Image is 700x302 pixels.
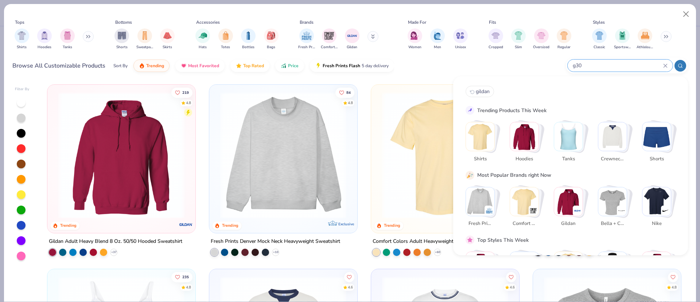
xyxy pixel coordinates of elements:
[453,28,468,50] button: filter button
[298,45,315,50] span: Fresh Prints
[572,61,663,70] input: Try "T-Shirt"
[466,252,499,295] button: Stack Card Button Classic
[554,187,583,216] img: Gildan
[468,220,492,228] span: Fresh Prints
[537,31,545,40] img: Oversized Image
[554,122,587,165] button: Stack Card Button Tanks
[321,45,338,50] span: Comfort Colors
[63,45,72,50] span: Tanks
[489,19,496,26] div: Fits
[242,45,254,50] span: Bottles
[298,28,315,50] button: filter button
[467,107,473,114] img: trend_line.gif
[15,87,30,92] div: Filter By
[195,28,210,50] div: filter for Hats
[315,63,321,69] img: flash.gif
[557,45,571,50] span: Regular
[218,28,233,50] button: filter button
[175,60,225,72] button: Most Favorited
[38,45,51,50] span: Hoodies
[345,28,359,50] div: filter for Gildan
[141,31,149,40] img: Sweatpants Image
[594,45,605,50] span: Classic
[241,28,256,50] button: filter button
[362,62,389,70] span: 5 day delivery
[641,31,649,40] img: Athleisure Image
[637,45,653,50] span: Athleisure
[642,252,676,295] button: Stack Card Button Casual
[310,60,394,72] button: Fresh Prints Flash5 day delivery
[116,45,128,50] span: Shorts
[514,31,522,40] img: Slim Image
[637,28,653,50] div: filter for Athleisure
[113,62,128,69] div: Sort By
[199,31,207,40] img: Hats Image
[321,28,338,50] button: filter button
[637,28,653,50] button: filter button
[554,122,583,151] img: Tanks
[642,252,671,280] img: Casual
[118,31,126,40] img: Shorts Image
[188,63,219,69] span: Most Favorited
[288,63,299,69] span: Price
[183,91,189,94] span: 219
[63,31,71,40] img: Tanks Image
[408,45,421,50] span: Women
[601,220,625,228] span: Bella + Canvas
[275,60,304,72] button: Price
[160,28,175,50] div: filter for Skirts
[114,28,129,50] div: filter for Shorts
[642,122,676,165] button: Stack Card Button Shorts
[614,28,631,50] button: filter button
[49,237,182,246] div: Gildan Adult Heavy Blend 8 Oz. 50/50 Hooded Sweatshirt
[267,45,275,50] span: Bags
[645,156,669,163] span: Shorts
[264,28,279,50] button: filter button
[298,28,315,50] div: filter for Fresh Prints
[477,171,551,179] div: Most Popular Brands right Now
[557,28,571,50] button: filter button
[510,122,543,165] button: Stack Card Button Hoodies
[348,100,353,106] div: 4.8
[181,63,187,69] img: most_fav.gif
[466,187,499,230] button: Stack Card Button Fresh Prints
[530,207,537,214] img: Comfort Colors
[183,275,189,279] span: 235
[241,28,256,50] div: filter for Bottles
[511,28,526,50] button: filter button
[557,220,580,228] span: Gildan
[598,187,627,216] img: Bella + Canvas
[40,31,48,40] img: Hoodies Image
[491,31,500,40] img: Cropped Image
[513,156,536,163] span: Hoodies
[455,45,466,50] span: Unisex
[172,272,193,282] button: Like
[468,156,492,163] span: Shirts
[554,252,587,295] button: Stack Card Button Athleisure
[510,284,515,290] div: 4.6
[672,284,677,290] div: 4.8
[430,28,445,50] div: filter for Men
[533,28,549,50] button: filter button
[592,28,607,50] div: filter for Classic
[662,207,669,214] img: Nike
[595,31,604,40] img: Classic Image
[300,19,314,26] div: Brands
[598,122,627,151] img: Crewnecks
[489,28,503,50] div: filter for Cropped
[642,187,671,216] img: Nike
[467,172,473,179] img: party_popper.gif
[111,250,117,255] span: + 37
[435,250,440,255] span: + 60
[15,28,29,50] div: filter for Shirts
[489,28,503,50] button: filter button
[453,28,468,50] div: filter for Unisex
[321,28,338,50] div: filter for Comfort Colors
[466,86,494,97] button: gildan0
[273,250,279,255] span: + 10
[642,187,676,230] button: Stack Card Button Nike
[221,45,230,50] span: Totes
[264,28,279,50] div: filter for Bags
[486,207,493,214] img: Fresh Prints
[136,45,153,50] span: Sweatpants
